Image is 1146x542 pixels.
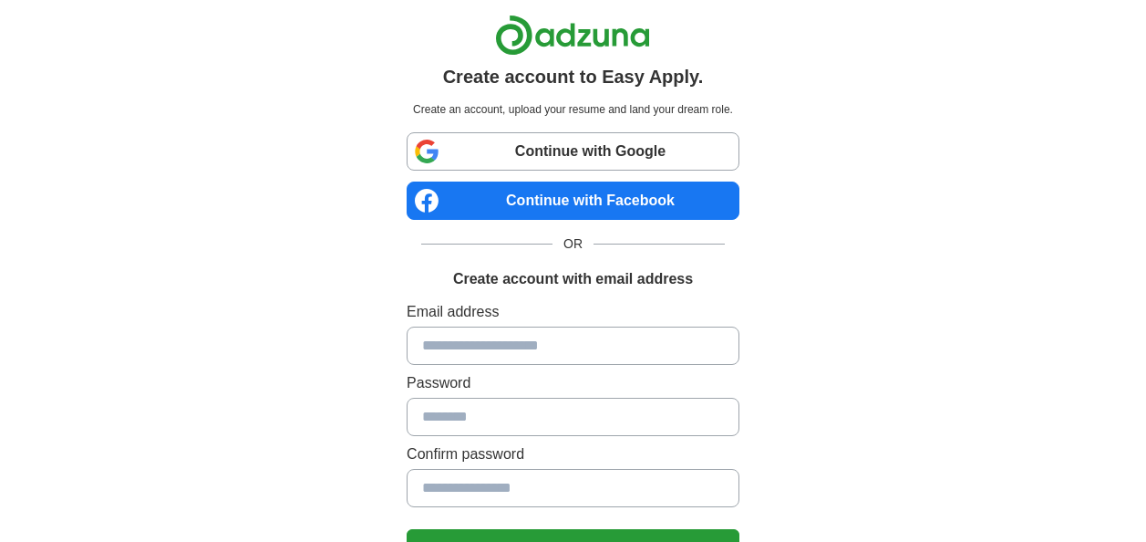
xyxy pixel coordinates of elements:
label: Email address [407,301,739,323]
label: Password [407,372,739,394]
h1: Create account to Easy Apply. [443,63,704,90]
a: Continue with Facebook [407,182,739,220]
span: OR [552,235,594,254]
a: Continue with Google [407,132,739,171]
label: Confirm password [407,443,739,465]
img: Adzuna logo [495,15,650,56]
p: Create an account, upload your resume and land your dream role. [410,101,736,118]
h1: Create account with email address [453,268,693,290]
